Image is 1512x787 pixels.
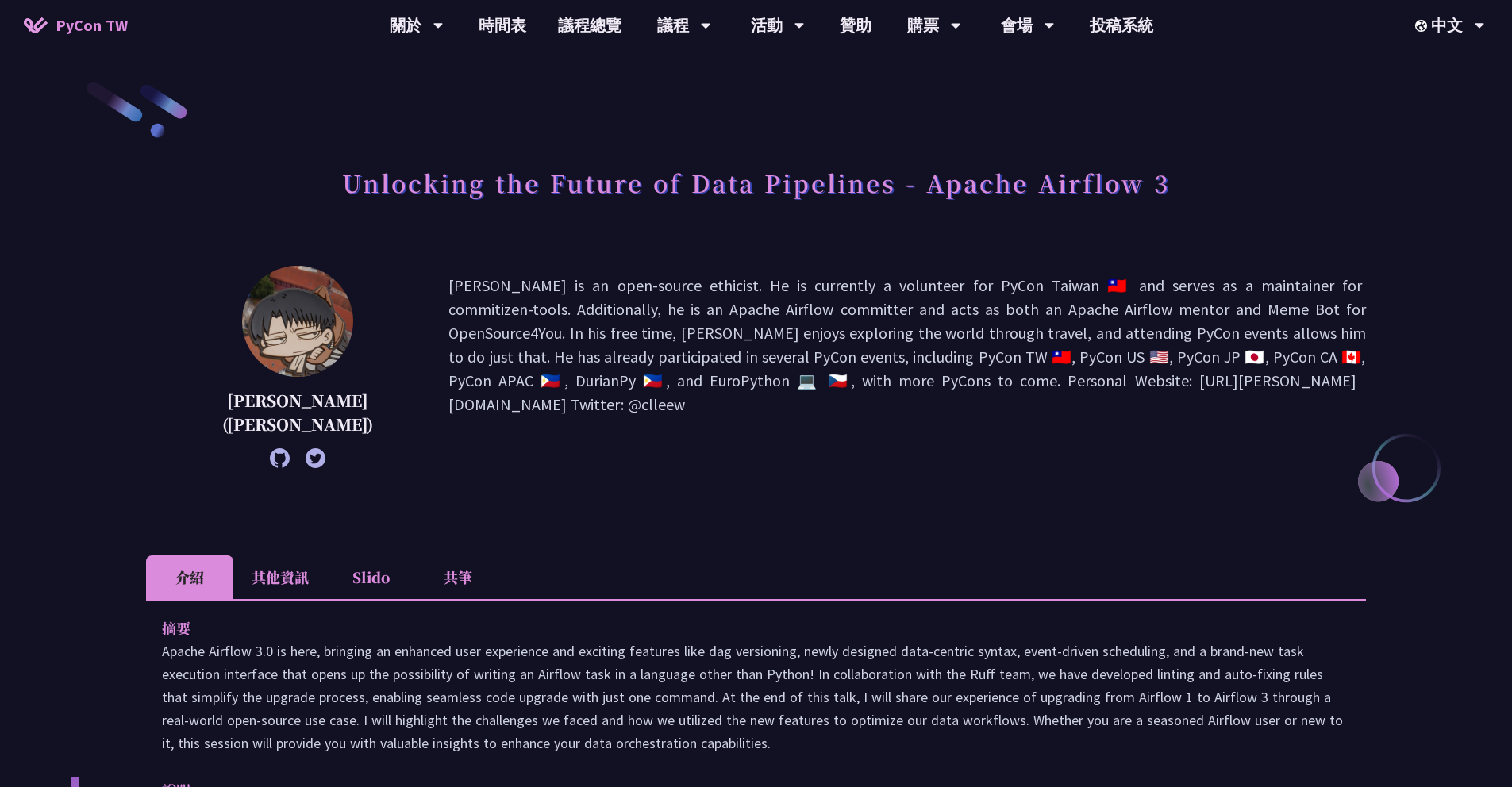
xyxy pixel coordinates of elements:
p: [PERSON_NAME] ([PERSON_NAME]) [186,389,409,436]
p: [PERSON_NAME] is an open-source ethicist. He is currently a volunteer for PyCon Taiwan 🇹🇼 and ser... [448,274,1366,460]
img: Home icon of PyCon TW 2025 [24,17,48,33]
li: 其他資訊 [233,555,327,599]
h1: Unlocking the Future of Data Pipelines - Apache Airflow 3 [342,159,1170,206]
li: 介紹 [146,555,233,599]
img: 李唯 (Wei Lee) [242,266,353,377]
li: Slido [327,555,414,599]
p: 摘要 [162,616,1318,639]
a: PyCon TW [8,6,144,45]
p: Apache Airflow 3.0 is here, bringing an enhanced user experience and exciting features like dag v... [162,639,1350,754]
img: Locale Icon [1415,20,1431,32]
li: 共筆 [414,555,502,599]
span: PyCon TW [56,13,128,37]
